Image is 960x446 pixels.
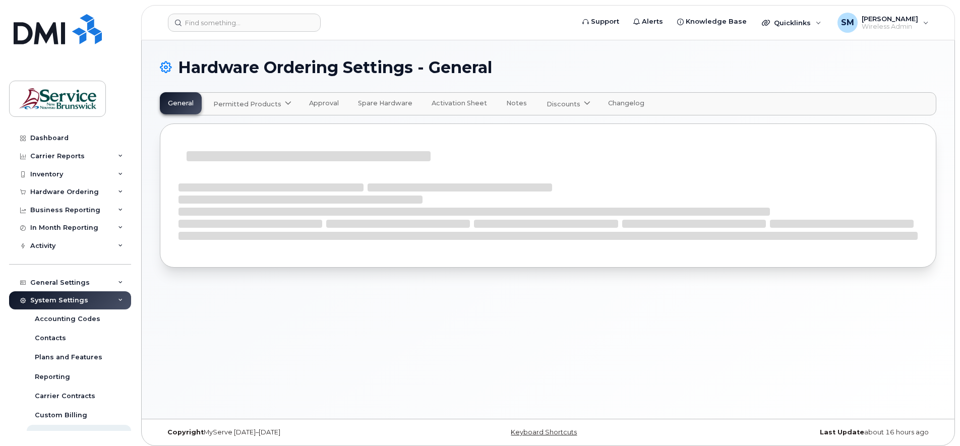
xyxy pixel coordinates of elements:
strong: Copyright [167,428,204,436]
span: Activation Sheet [432,99,487,107]
span: Permitted Products [213,99,281,109]
div: MyServe [DATE]–[DATE] [160,428,418,436]
a: Approval [302,93,346,115]
a: Spare Hardware [350,93,420,115]
span: Approval [309,99,339,107]
div: about 16 hours ago [678,428,936,436]
span: Changelog [608,99,644,107]
a: Discounts [538,93,596,115]
a: Activation Sheet [424,93,495,115]
span: Notes [506,99,527,107]
strong: Last Update [820,428,864,436]
a: Permitted Products [205,93,297,115]
a: Keyboard Shortcuts [511,428,577,436]
a: General [160,93,201,115]
a: Changelog [601,93,652,115]
a: Notes [499,93,534,115]
h1: Hardware Ordering Settings - General [160,58,936,76]
span: Discounts [547,99,580,109]
span: Spare Hardware [358,99,412,107]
